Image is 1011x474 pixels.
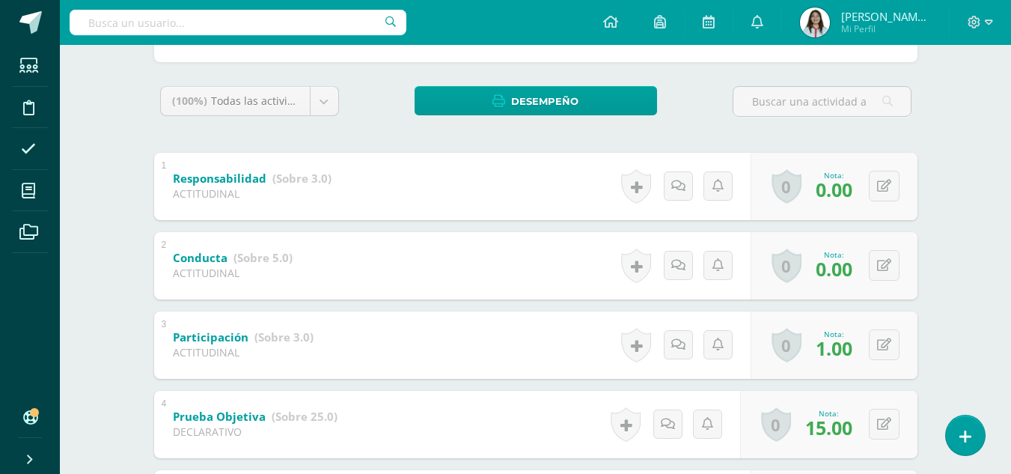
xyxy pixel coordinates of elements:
div: ACTITUDINAL [173,266,293,280]
span: 15.00 [805,415,852,440]
strong: (Sobre 3.0) [272,171,332,186]
b: Prueba Objetiva [173,409,266,424]
span: [PERSON_NAME] [PERSON_NAME] [841,9,931,24]
strong: (Sobre 3.0) [254,329,314,344]
span: (100%) [172,94,207,108]
a: Responsabilidad (Sobre 3.0) [173,167,332,191]
span: Desempeño [511,88,578,115]
span: Todas las actividades de esta unidad [211,94,397,108]
div: Nota: [805,408,852,419]
span: 0.00 [816,177,852,202]
b: Responsabilidad [173,171,266,186]
b: Participación [173,329,248,344]
a: Desempeño [415,86,657,115]
b: Conducta [173,250,227,265]
a: Participación (Sobre 3.0) [173,326,314,350]
strong: (Sobre 5.0) [233,250,293,265]
div: Nota: [816,249,852,260]
a: 0 [772,169,801,204]
div: DECLARATIVO [173,425,337,439]
a: 0 [772,249,801,283]
div: Nota: [816,329,852,339]
a: (100%)Todas las actividades de esta unidad [161,87,338,115]
div: ACTITUDINAL [173,186,332,201]
strong: (Sobre 25.0) [272,409,337,424]
input: Buscar una actividad aquí... [733,87,911,116]
input: Busca un usuario... [70,10,406,35]
div: Nota: [816,170,852,180]
span: 1.00 [816,335,852,361]
a: Prueba Objetiva (Sobre 25.0) [173,405,337,429]
div: ACTITUDINAL [173,345,314,359]
a: 0 [761,407,791,442]
a: 0 [772,328,801,362]
a: Conducta (Sobre 5.0) [173,246,293,270]
span: 0.00 [816,256,852,282]
span: Mi Perfil [841,22,931,35]
img: 211620a42b4d4c323798e66537dd9bac.png [800,7,830,37]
